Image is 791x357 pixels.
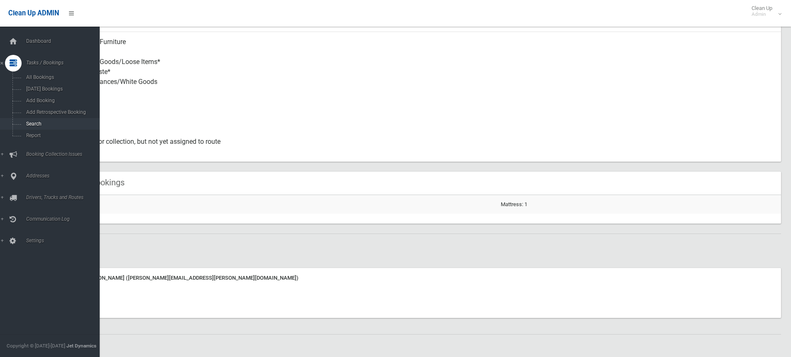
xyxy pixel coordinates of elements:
[24,38,106,44] span: Dashboard
[66,87,774,97] small: Items
[497,195,781,214] td: Mattress: 1
[58,283,776,293] div: [DATE] 4:58 pm
[24,121,99,127] span: Search
[24,60,106,66] span: Tasks / Bookings
[8,9,59,17] span: Clean Up ADMIN
[24,109,99,115] span: Add Retrospective Booking
[24,133,99,138] span: Report
[24,216,106,222] span: Communication Log
[24,98,99,103] span: Add Booking
[37,244,781,255] h2: Notes
[24,195,106,200] span: Drivers, Trucks and Routes
[58,273,776,283] div: Note from [PERSON_NAME] ([PERSON_NAME][EMAIL_ADDRESS][PERSON_NAME][DOMAIN_NAME])
[24,238,106,244] span: Settings
[66,117,774,127] small: Oversized
[7,343,65,349] span: Copyright © [DATE]-[DATE]
[24,173,106,179] span: Addresses
[66,343,96,349] strong: Jet Dynamics
[24,151,106,157] span: Booking Collection Issues
[747,5,781,17] span: Clean Up
[24,74,99,80] span: All Bookings
[66,147,774,157] small: Status
[24,86,99,92] span: [DATE] Bookings
[752,11,772,17] small: Admin
[66,32,774,102] div: Household Furniture Electronics Household Goods/Loose Items* Garden Waste* Metal Appliances/White...
[66,102,774,132] div: No
[66,132,774,162] div: Approved for collection, but not yet assigned to route
[37,345,781,355] h2: History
